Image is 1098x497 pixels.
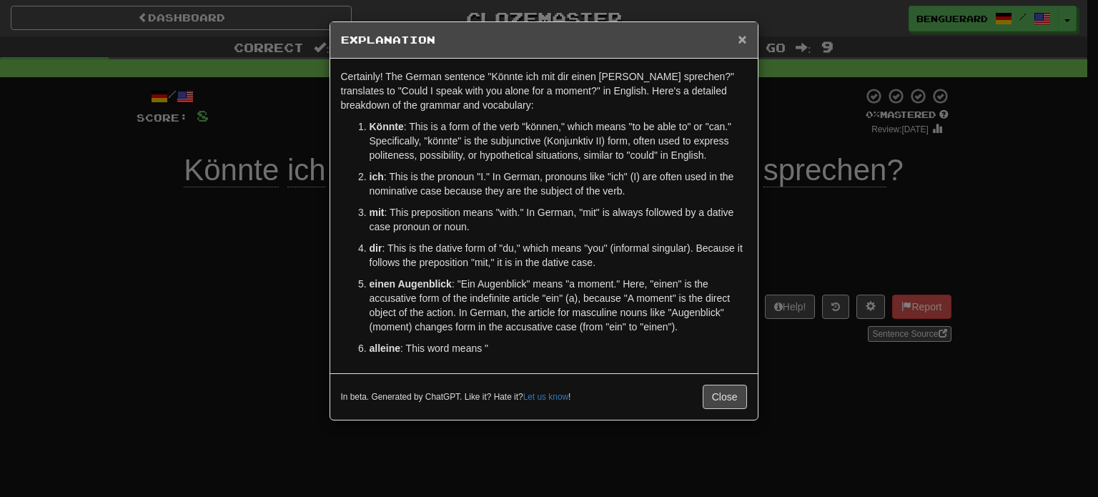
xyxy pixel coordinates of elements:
small: In beta. Generated by ChatGPT. Like it? Hate it? ! [341,391,571,403]
h5: Explanation [341,33,747,47]
p: : This is the dative form of "du," which means "you" (informal singular). Because it follows the ... [370,241,747,270]
strong: alleine [370,343,401,354]
p: Certainly! The German sentence "Könnte ich mit dir einen [PERSON_NAME] sprechen?" translates to "... [341,69,747,112]
a: Let us know [523,392,568,402]
strong: Könnte [370,121,404,132]
span: × [738,31,746,47]
button: Close [738,31,746,46]
strong: einen Augenblick [370,278,452,290]
p: : "Ein Augenblick" means "a moment." Here, "einen" is the accusative form of the indefinite artic... [370,277,747,334]
p: : This is a form of the verb "können," which means "to be able to" or "can." Specifically, "könnt... [370,119,747,162]
strong: dir [370,242,382,254]
p: : This is the pronoun "I." In German, pronouns like "ich" (I) are often used in the nominative ca... [370,169,747,198]
strong: mit [370,207,385,218]
p: : This preposition means "with." In German, "mit" is always followed by a dative case pronoun or ... [370,205,747,234]
strong: ich [370,171,384,182]
button: Close [703,385,747,409]
p: : This word means " [370,341,747,355]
